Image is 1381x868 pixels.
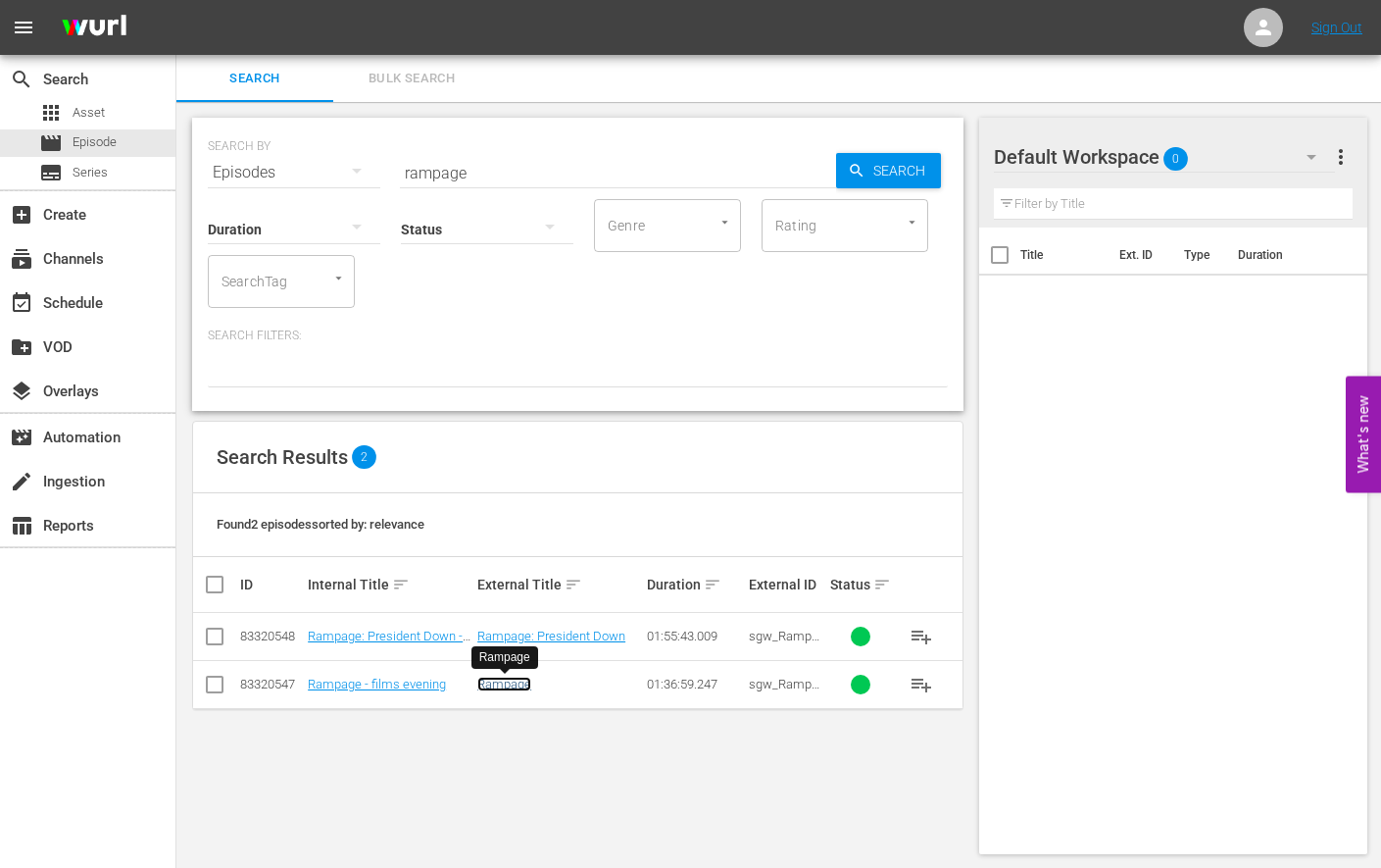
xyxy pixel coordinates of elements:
[749,677,819,706] span: sgw_Rampage
[10,426,33,449] span: Automation
[477,677,531,691] a: Rampage
[240,629,302,643] div: 83320548
[47,5,141,51] img: ans4CAIJ8jUAAAAAAAAAAAAAAAAAAAAAAAAgQb4GAAAAAAAAAAAAAAAAAAAAAAAAJMjXAAAAAAAAAAAAAAAAAAAAAAAAgAT5G...
[903,213,921,231] button: Open
[217,517,424,532] span: Found 2 episodes sorted by: relevance
[188,68,321,90] span: Search
[647,573,743,596] div: Duration
[240,677,302,691] div: 83320547
[477,573,641,596] div: External Title
[715,213,734,231] button: Open
[10,68,33,91] span: Search
[345,68,478,90] span: Bulk Search
[1329,133,1353,180] button: more_vert
[10,291,33,315] span: Schedule
[10,203,33,227] span: Create
[308,629,470,658] a: Rampage: President Down - films evening
[10,514,33,537] span: Reports
[1020,228,1107,282] th: Title
[749,577,824,592] div: External ID
[73,132,117,152] span: Episode
[73,163,108,182] span: Series
[10,335,33,359] span: VOD
[217,445,348,469] span: Search Results
[898,613,945,660] button: playlist_add
[565,576,582,593] span: sort
[910,625,933,648] span: playlist_add
[329,269,348,287] button: Open
[39,131,63,155] span: Episode
[865,153,941,188] span: Search
[898,661,945,708] button: playlist_add
[1311,20,1362,35] a: Sign Out
[208,145,380,200] div: Episodes
[704,576,721,593] span: sort
[1163,138,1188,179] span: 0
[10,380,33,403] span: Overlays
[352,445,376,469] span: 2
[1346,376,1381,492] button: Open Feedback Widget
[208,328,948,344] p: Search Filters:
[836,153,941,188] button: Search
[39,101,63,125] span: Asset
[647,629,743,643] div: 01:55:43.009
[479,649,530,666] div: Rampage
[647,677,743,691] div: 01:36:59.247
[994,129,1335,184] div: Default Workspace
[749,629,824,673] span: sgw_RampagePresidentDown
[73,103,105,123] span: Asset
[1172,228,1226,282] th: Type
[240,577,302,592] div: ID
[477,629,625,643] a: Rampage: President Down
[1329,145,1353,169] span: more_vert
[10,247,33,271] span: Channels
[308,677,446,691] a: Rampage - films evening
[308,573,471,596] div: Internal Title
[830,573,892,596] div: Status
[10,470,33,493] span: Ingestion
[1108,228,1173,282] th: Ext. ID
[873,576,891,593] span: sort
[1226,228,1344,282] th: Duration
[392,576,410,593] span: sort
[12,16,35,39] span: menu
[39,161,63,184] span: Series
[910,673,933,696] span: playlist_add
